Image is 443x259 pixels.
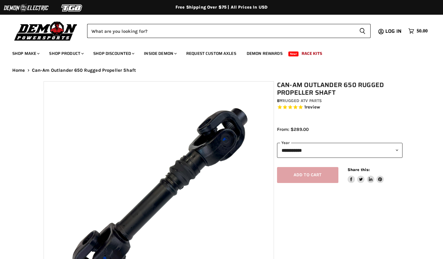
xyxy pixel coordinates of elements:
img: TGB Logo 2 [49,2,95,14]
img: Demon Electric Logo 2 [3,2,49,14]
a: Shop Discounted [89,47,138,60]
a: Shop Product [44,47,87,60]
a: Demon Rewards [242,47,287,60]
a: Log in [383,29,405,34]
button: Search [354,24,371,38]
a: Home [12,68,25,73]
input: Search [87,24,354,38]
span: 1 reviews [304,105,320,110]
span: From: $289.00 [277,127,309,132]
span: Rated 5.0 out of 5 stars 1 reviews [277,104,403,111]
span: Can-Am Outlander 650 Rugged Propeller Shaft [32,68,136,73]
a: Request Custom Axles [182,47,241,60]
form: Product [87,24,371,38]
a: Shop Make [8,47,43,60]
div: by [277,97,403,104]
h1: Can-Am Outlander 650 Rugged Propeller Shaft [277,81,403,97]
span: review [306,105,320,110]
span: New! [288,51,299,56]
select: year [277,143,403,158]
a: $0.00 [405,27,431,36]
a: Rugged ATV Parts [282,98,322,103]
span: Share this: [348,167,370,172]
span: $0.00 [417,28,428,34]
aside: Share this: [348,167,384,183]
ul: Main menu [8,45,426,60]
a: Inside Demon [139,47,180,60]
a: Race Kits [297,47,327,60]
img: Demon Powersports [12,20,79,42]
span: Log in [385,27,402,35]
